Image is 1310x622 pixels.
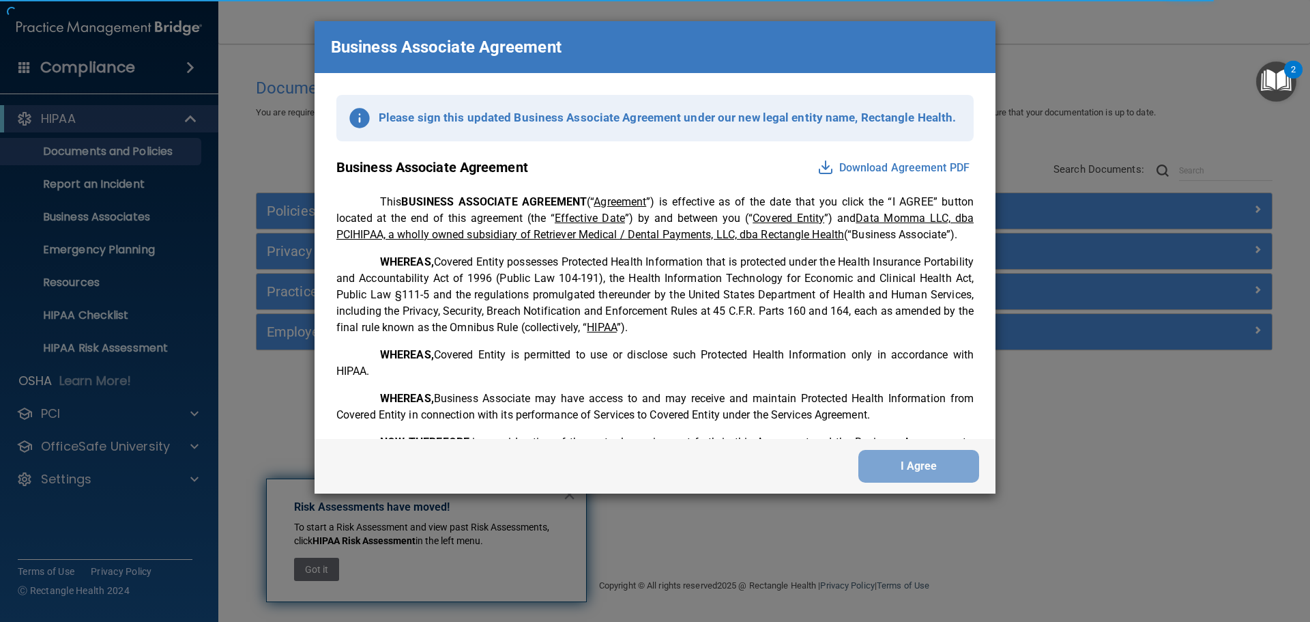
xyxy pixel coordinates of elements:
button: Open Resource Center, 2 new notifications [1256,61,1296,102]
button: Download Agreement PDF [813,157,974,179]
span: WHEREAS, [380,255,434,268]
p: Business Associate may have access to and may receive and maintain Protected Health Information f... [336,391,974,423]
p: Business Associate Agreement [331,32,562,62]
u: HIPAA [587,321,617,334]
p: in consideration of the mutual promises set forth in this Agreement and the Business Arrangements... [336,434,974,483]
u: Data Momma LLC, dba PCIHIPAA, a wholly owned subsidiary of Retriever Medical / Dental Payments, L... [336,212,974,241]
span: WHEREAS, [380,392,434,405]
u: Agreement [594,195,646,208]
span: NOW THEREFORE, [380,436,472,449]
u: Effective Date [555,212,625,225]
div: 2 [1291,70,1296,87]
p: Covered Entity possesses Protected Health Information that is protected under the Health Insuranc... [336,254,974,336]
p: This (“ ”) is effective as of the date that you click the “I AGREE” button located at the end of ... [336,194,974,243]
u: Covered Entity [753,212,824,225]
p: Please sign this updated Business Associate Agreement under our new legal entity name, Rectangle ... [379,107,956,128]
span: WHEREAS, [380,348,434,361]
button: I Agree [858,450,979,483]
p: Business Associate Agreement [336,155,528,180]
p: Covered Entity is permitted to use or disclose such Protected Health Information only in accordan... [336,347,974,380]
iframe: Drift Widget Chat Controller [1074,525,1294,580]
span: BUSINESS ASSOCIATE AGREEMENT [401,195,587,208]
